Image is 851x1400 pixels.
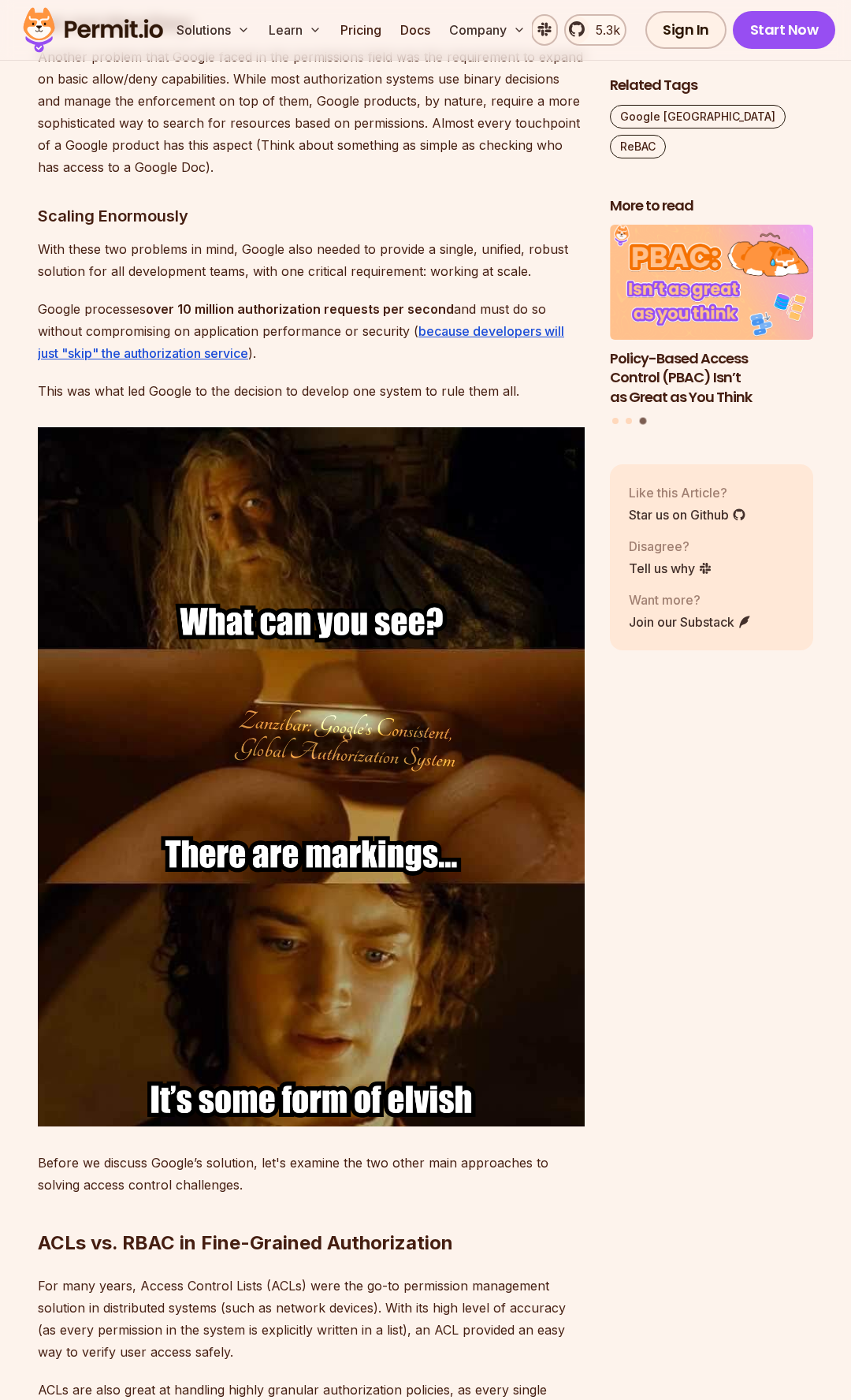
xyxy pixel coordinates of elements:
[38,427,585,1126] img: Untitled (95).png
[146,301,454,317] strong: over 10 million authorization requests per second
[610,349,813,408] h3: Policy-Based Access Control (PBAC) Isn’t as Great as You Think
[38,46,585,178] p: Another problem that Google faced in the permissions field was the requirement to expand on basic...
[38,1275,585,1363] p: For many years, Access Control Lists (ACLs) were the go-to permission management solution in dist...
[38,380,585,402] p: This was what led Google to the decision to develop one system to rule them all.
[626,418,632,424] button: Go to slide 2
[610,105,786,128] a: Google [GEOGRAPHIC_DATA]
[38,1231,453,1254] strong: ACLs vs. RBAC in Fine-Grained Authorization
[610,135,666,158] a: ReBAC
[610,225,813,408] li: 3 of 3
[629,612,752,631] a: Join our Substack
[16,3,170,57] img: Permit logo
[733,11,836,49] a: Start Now
[640,417,647,424] button: Go to slide 3
[170,14,256,46] button: Solutions
[38,238,585,282] p: With these two problems in mind, Google also needed to provide a single, unified, robust solution...
[38,203,585,229] h3: Scaling Enormously
[629,505,746,524] a: Star us on Github
[629,590,752,609] p: Want more?
[38,323,564,361] a: because developers will just "skip" the authorization service
[564,14,626,46] a: 5.3k
[334,14,388,46] a: Pricing
[38,1152,585,1196] p: Before we discuss Google’s solution, let's examine the two other main approaches to solving acces...
[586,20,620,39] span: 5.3k
[38,298,585,364] p: Google processes and must do so without compromising on application performance or security ( ).
[394,14,437,46] a: Docs
[612,418,619,424] button: Go to slide 1
[610,76,813,95] h2: Related Tags
[645,11,727,49] a: Sign In
[262,14,328,46] button: Learn
[629,559,712,578] a: Tell us why
[443,14,532,46] button: Company
[629,483,746,502] p: Like this Article?
[610,225,813,340] img: Policy-Based Access Control (PBAC) Isn’t as Great as You Think
[629,537,712,556] p: Disagree?
[610,225,813,427] div: Posts
[610,196,813,216] h2: More to read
